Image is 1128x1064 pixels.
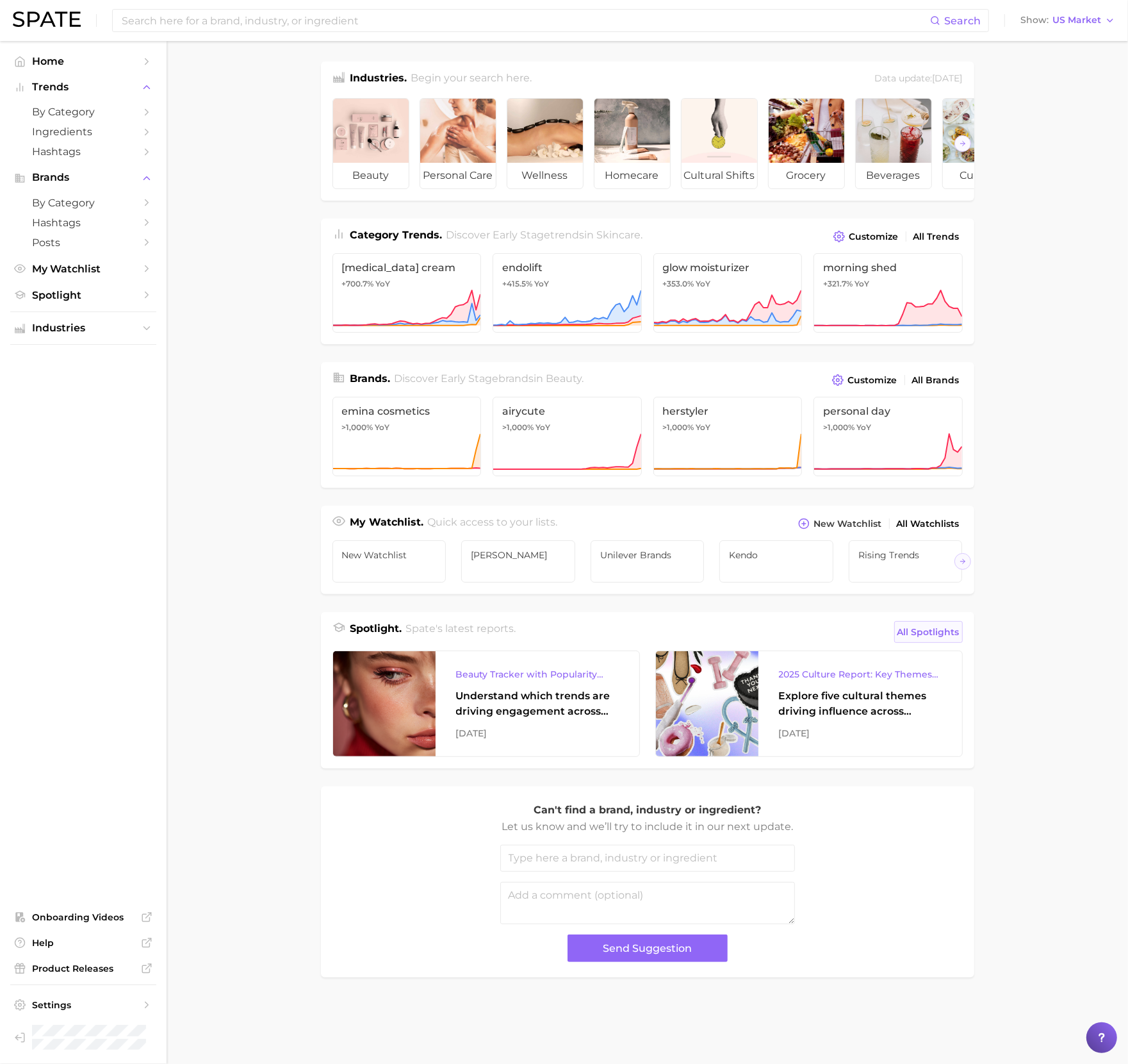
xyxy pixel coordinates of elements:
[663,262,793,274] span: glow moisturizer
[120,10,930,31] input: Search here for a brand, industry, or ingredient
[681,98,758,189] a: cultural shifts
[663,279,694,288] span: +353.0%
[779,688,942,719] div: Explore five cultural themes driving influence across beauty, food, and pop culture.
[32,106,135,118] span: by Category
[663,405,793,417] span: herstyler
[909,372,963,389] a: All Brands
[10,102,156,122] a: by Category
[500,845,795,872] input: Type here a brand, industry or ingredient
[823,279,853,288] span: +321.7%
[500,802,795,819] p: Can't find a brand, industry or ingredient?
[32,237,135,249] span: Posts
[420,163,496,188] span: personal care
[830,228,901,245] button: Customize
[350,71,407,88] h1: Industries.
[600,550,695,560] span: Unilever brands
[10,51,156,71] a: Home
[507,98,584,189] a: wellness
[591,540,705,583] a: Unilever brands
[894,621,963,643] a: All Spotlights
[32,55,135,67] span: Home
[653,253,803,333] a: glow moisturizer+353.0% YoY
[534,279,549,289] span: YoY
[10,193,156,213] a: by Category
[32,172,135,183] span: Brands
[546,372,582,385] span: beauty
[332,540,446,583] a: New Watchlist
[849,231,899,242] span: Customize
[342,262,472,274] span: [MEDICAL_DATA] cream
[427,515,557,533] h2: Quick access to your lists.
[910,228,963,245] a: All Trends
[849,540,963,583] a: Rising Trends
[10,959,156,978] a: Product Releases
[729,550,824,560] span: Kendo
[913,231,960,242] span: All Trends
[823,262,953,274] span: morning shed
[10,908,156,927] a: Onboarding Videos
[663,422,694,432] span: >1,000%
[32,81,135,93] span: Trends
[500,819,795,835] p: Let us know and we’ll try to include it in our next update.
[350,515,424,533] h1: My Watchlist.
[795,515,885,533] button: New Watchlist
[768,98,845,189] a: grocery
[848,375,897,386] span: Customize
[394,372,584,385] span: Discover Early Stage brands in .
[769,163,844,188] span: grocery
[32,911,135,923] span: Onboarding Videos
[823,405,953,417] span: personal day
[535,422,550,433] span: YoY
[856,163,931,188] span: beverages
[32,322,135,334] span: Industries
[813,253,963,333] a: morning shed+321.7% YoY
[332,397,482,476] a: emina cosmetics>1,000% YoY
[376,279,391,289] span: YoY
[502,279,532,288] span: +415.5%
[653,397,803,476] a: herstyler>1,000% YoY
[507,163,583,188] span: wellness
[446,229,642,241] span: Discover Early Stage trends in .
[32,963,135,974] span: Product Releases
[411,71,532,88] h2: Begin your search here.
[342,550,437,560] span: New Watchlist
[1017,12,1118,29] button: ShowUS Market
[342,405,472,417] span: emina cosmetics
[655,651,963,757] a: 2025 Culture Report: Key Themes That Are Shaping Consumer DemandExplore five cultural themes driv...
[944,15,981,27] span: Search
[912,375,960,386] span: All Brands
[856,422,871,433] span: YoY
[350,621,402,643] h1: Spotlight.
[719,540,833,583] a: Kendo
[858,550,953,560] span: Rising Trends
[375,422,390,433] span: YoY
[1052,17,1101,24] span: US Market
[32,126,135,138] span: Ingredients
[32,289,135,301] span: Spotlight
[456,667,619,682] div: Beauty Tracker with Popularity Index
[456,688,619,719] div: Understand which trends are driving engagement across platforms in the skin, hair, makeup, and fr...
[502,422,534,432] span: >1,000%
[333,163,409,188] span: beauty
[332,98,409,189] a: beauty
[823,422,854,432] span: >1,000%
[942,98,1019,189] a: culinary
[897,519,960,529] span: All Watchlists
[32,217,135,229] span: Hashtags
[779,667,942,682] div: 2025 Culture Report: Key Themes That Are Shaping Consumer Demand
[568,935,728,962] button: Send Suggestion
[493,397,642,476] a: airycute>1,000% YoY
[342,422,373,432] span: >1,000%
[594,163,670,188] span: homecare
[405,621,516,643] h2: Spate's latest reports.
[10,142,156,162] a: Hashtags
[779,726,942,741] div: [DATE]
[10,285,156,305] a: Spotlight
[10,259,156,279] a: My Watchlist
[682,163,757,188] span: cultural shifts
[350,372,391,385] span: Brands .
[332,651,640,757] a: Beauty Tracker with Popularity IndexUnderstand which trends are driving engagement across platfor...
[594,98,671,189] a: homecare
[10,122,156,142] a: Ingredients
[32,197,135,209] span: by Category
